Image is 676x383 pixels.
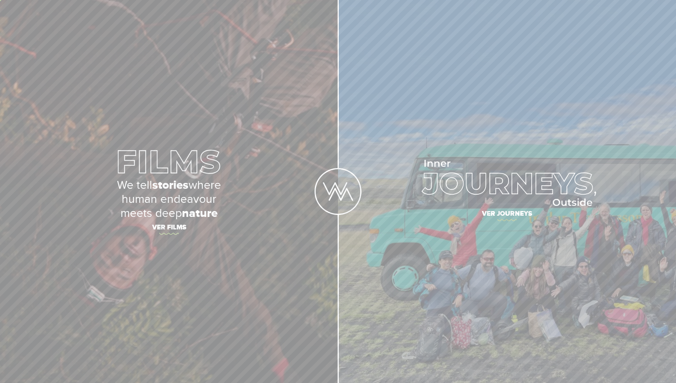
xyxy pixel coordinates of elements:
span: Ver films [32,220,306,237]
strong: nature [182,206,218,220]
strong: stories [152,178,189,192]
span: Ver journeys [370,207,644,223]
p: We tell where human endeavour meets deep [32,178,306,220]
img: Logo [315,168,361,215]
